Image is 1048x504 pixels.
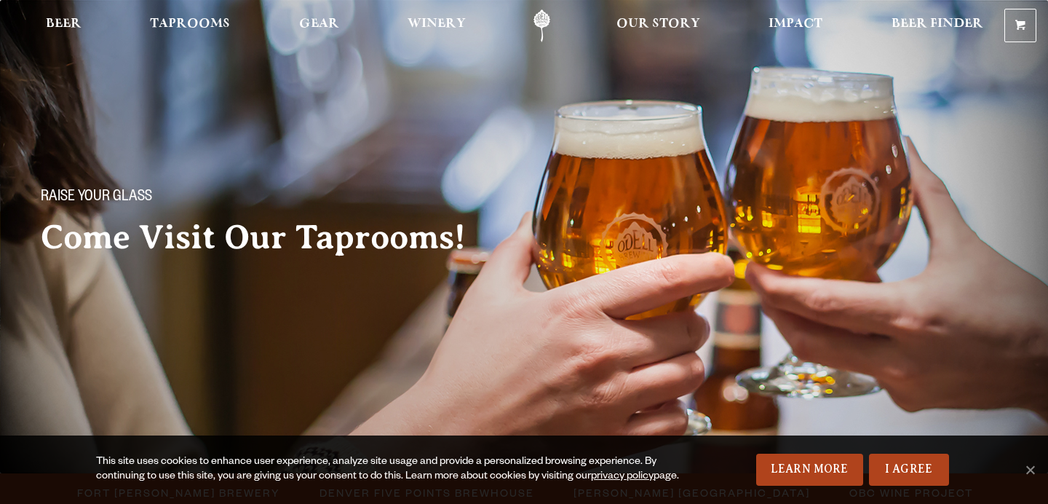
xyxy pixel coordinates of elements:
[299,18,339,30] span: Gear
[96,455,681,484] div: This site uses cookies to enhance user experience, analyze site usage and provide a personalized ...
[759,9,832,42] a: Impact
[41,219,495,256] h2: Come Visit Our Taprooms!
[290,9,349,42] a: Gear
[869,454,949,486] a: I Agree
[515,9,569,42] a: Odell Home
[36,9,91,42] a: Beer
[408,18,466,30] span: Winery
[1023,462,1037,477] span: No
[882,9,993,42] a: Beer Finder
[46,18,82,30] span: Beer
[140,9,239,42] a: Taprooms
[591,471,654,483] a: privacy policy
[398,9,475,42] a: Winery
[41,189,152,208] span: Raise your glass
[150,18,230,30] span: Taprooms
[616,18,700,30] span: Our Story
[756,454,863,486] a: Learn More
[769,18,822,30] span: Impact
[892,18,983,30] span: Beer Finder
[607,9,710,42] a: Our Story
